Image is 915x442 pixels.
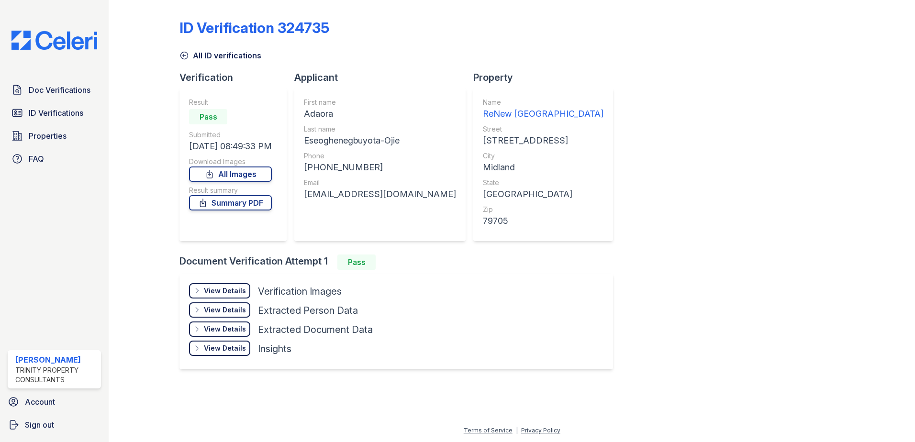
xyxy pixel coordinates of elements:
div: View Details [204,286,246,296]
a: Name ReNew [GEOGRAPHIC_DATA] [483,98,603,121]
div: [EMAIL_ADDRESS][DOMAIN_NAME] [304,188,456,201]
div: Extracted Document Data [258,323,373,336]
a: Properties [8,126,101,145]
div: Applicant [294,71,473,84]
div: State [483,178,603,188]
div: Adaora [304,107,456,121]
div: Street [483,124,603,134]
a: Sign out [4,415,105,434]
a: All Images [189,166,272,182]
div: Zip [483,205,603,214]
div: Pass [337,254,376,270]
div: Verification Images [258,285,342,298]
div: Pass [189,109,227,124]
div: Document Verification Attempt 1 [179,254,621,270]
img: CE_Logo_Blue-a8612792a0a2168367f1c8372b55b34899dd931a85d93a1a3d3e32e68fde9ad4.png [4,31,105,50]
div: Email [304,178,456,188]
a: Account [4,392,105,411]
div: Trinity Property Consultants [15,365,97,385]
div: [GEOGRAPHIC_DATA] [483,188,603,201]
div: [STREET_ADDRESS] [483,134,603,147]
span: Account [25,396,55,408]
a: Summary PDF [189,195,272,210]
div: [PERSON_NAME] [15,354,97,365]
div: Download Images [189,157,272,166]
div: Result summary [189,186,272,195]
div: Midland [483,161,603,174]
div: View Details [204,324,246,334]
div: City [483,151,603,161]
div: Verification [179,71,294,84]
span: Sign out [25,419,54,431]
iframe: chat widget [875,404,905,432]
div: First name [304,98,456,107]
div: ID Verification 324735 [179,19,329,36]
a: Privacy Policy [521,427,560,434]
div: 79705 [483,214,603,228]
div: Submitted [189,130,272,140]
span: ID Verifications [29,107,83,119]
div: Result [189,98,272,107]
div: View Details [204,305,246,315]
div: Property [473,71,621,84]
div: Eseoghenegbuyota-Ojie [304,134,456,147]
a: Terms of Service [464,427,513,434]
a: FAQ [8,149,101,168]
div: Last name [304,124,456,134]
a: Doc Verifications [8,80,101,99]
a: All ID verifications [179,50,261,61]
span: FAQ [29,153,44,165]
span: Properties [29,130,67,142]
a: ID Verifications [8,103,101,122]
div: [PHONE_NUMBER] [304,161,456,174]
div: Name [483,98,603,107]
div: Extracted Person Data [258,304,358,317]
div: [DATE] 08:49:33 PM [189,140,272,153]
div: ReNew [GEOGRAPHIC_DATA] [483,107,603,121]
div: Insights [258,342,291,355]
div: View Details [204,343,246,353]
div: Phone [304,151,456,161]
div: | [516,427,518,434]
span: Doc Verifications [29,84,90,96]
